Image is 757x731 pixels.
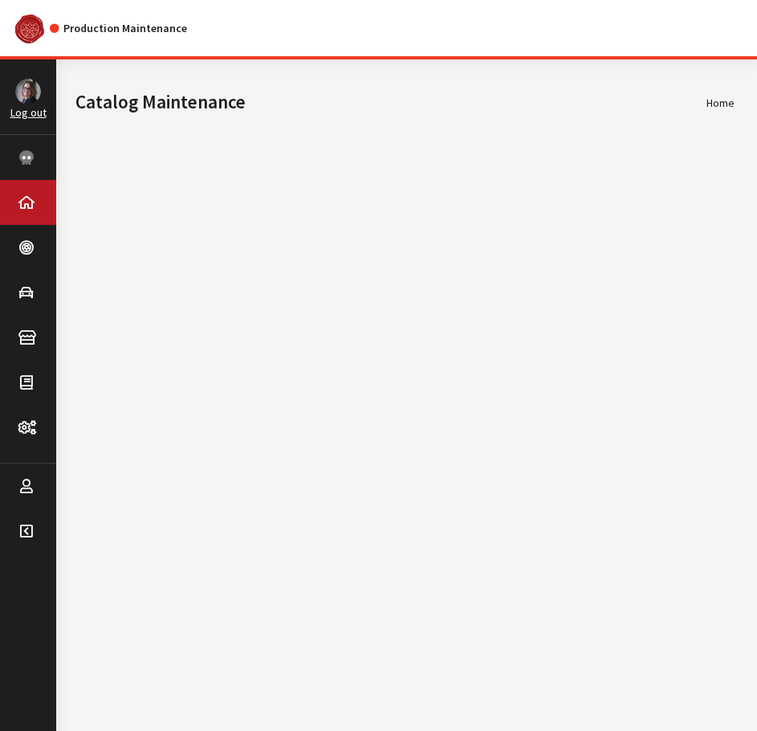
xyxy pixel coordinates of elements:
h1: Catalog Maintenance [75,88,706,116]
div: Production Maintenance [50,20,187,37]
img: Kim Callahan Collins [15,79,41,104]
a: Log out [10,105,47,120]
li: Home [706,95,735,112]
img: Catalog Maintenance [15,14,44,43]
a: Insignia Group logo [10,13,50,43]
